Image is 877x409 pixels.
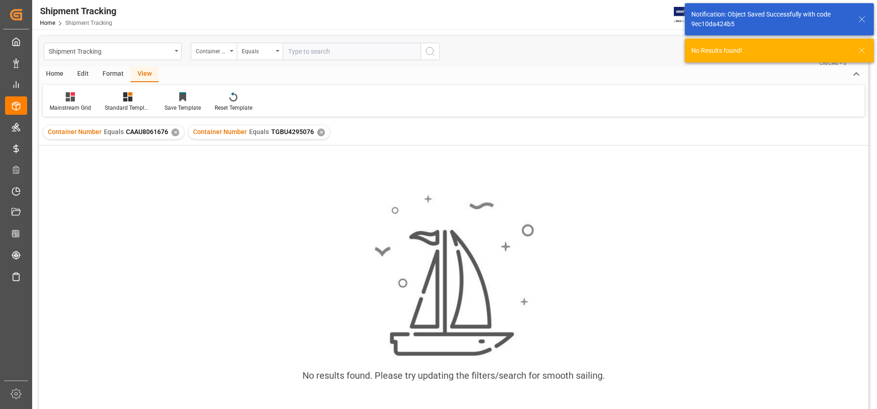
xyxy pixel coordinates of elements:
[237,43,283,60] button: open menu
[373,194,534,357] img: smooth_sailing.jpeg
[104,128,124,135] span: Equals
[249,128,269,135] span: Equals
[39,67,70,82] div: Home
[196,45,227,56] div: Container Number
[105,104,151,112] div: Standard Templates
[96,67,131,82] div: Format
[50,104,91,112] div: Mainstream Grid
[283,43,421,60] input: Type to search
[70,67,96,82] div: Edit
[49,45,171,56] div: Shipment Tracking
[48,128,102,135] span: Container Number
[40,4,116,18] div: Shipment Tracking
[131,67,159,82] div: View
[191,43,237,60] button: open menu
[421,43,440,60] button: search button
[40,20,55,26] a: Home
[215,104,252,112] div: Reset Template
[674,7,706,23] img: Exertis%20JAM%20-%20Email%20Logo.jpg_1722504956.jpg
[242,45,273,56] div: Equals
[691,46,849,56] div: No Results found!
[44,43,182,60] button: open menu
[271,128,314,135] span: TGBU4295076
[691,10,849,29] div: Notification: Object Saved Successfully with code 9ec10da424b5
[126,128,168,135] span: CAAU8061676
[302,369,605,382] div: No results found. Please try updating the filters/search for smooth sailing.
[171,129,179,136] div: ✕
[165,104,201,112] div: Save Template
[317,129,325,136] div: ✕
[193,128,247,135] span: Container Number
